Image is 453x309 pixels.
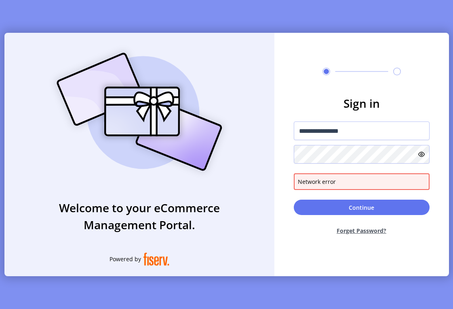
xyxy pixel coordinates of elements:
button: Forget Password? [294,220,430,241]
span: Network error [298,177,336,186]
img: card_Illustration.svg [44,44,234,180]
span: Powered by [110,255,141,263]
h3: Sign in [294,95,430,112]
button: Continue [294,200,430,215]
h3: Welcome to your eCommerce Management Portal. [4,199,274,233]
